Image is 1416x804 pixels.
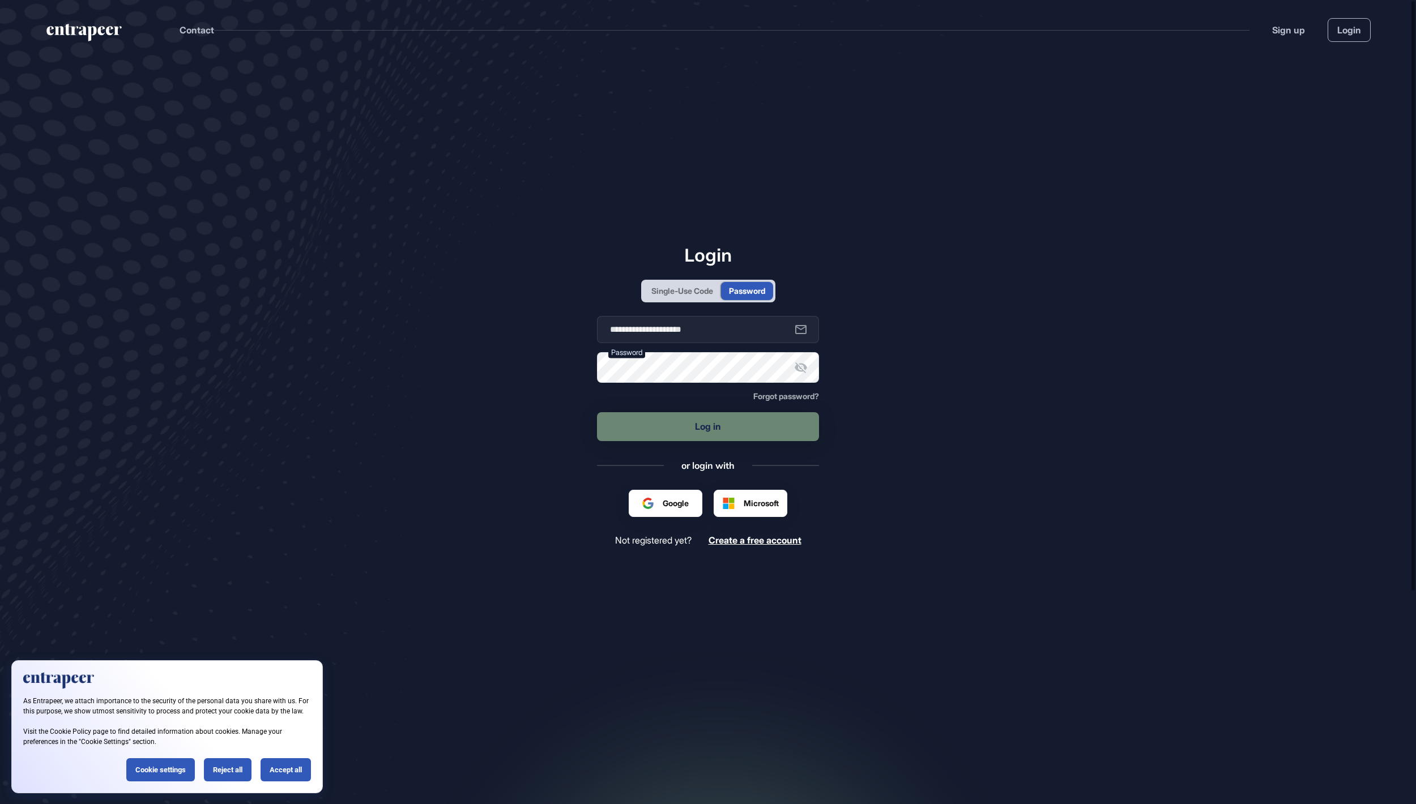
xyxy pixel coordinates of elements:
[1272,23,1305,37] a: Sign up
[615,535,692,546] span: Not registered yet?
[753,392,819,401] a: Forgot password?
[681,459,735,472] div: or login with
[729,285,765,297] div: Password
[180,23,214,37] button: Contact
[1328,18,1371,42] a: Login
[753,391,819,401] span: Forgot password?
[608,346,645,358] label: Password
[597,244,819,266] h1: Login
[651,285,713,297] div: Single-Use Code
[597,412,819,441] button: Log in
[45,24,123,45] a: entrapeer-logo
[744,497,779,509] span: Microsoft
